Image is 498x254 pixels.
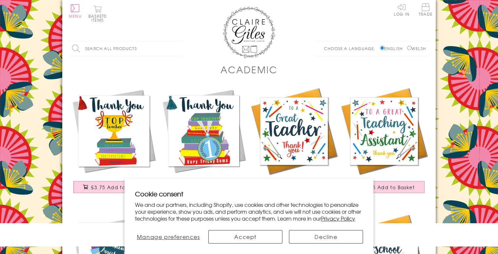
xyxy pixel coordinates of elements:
img: Thank you Teacher Card, School, Embellished with pompoms [249,86,339,176]
label: English [380,45,406,51]
span: 0 items [91,13,106,23]
label: Welsh [407,45,426,51]
span: Manage preferences [137,233,200,241]
a: Trade [419,3,432,17]
button: Basket0 items [88,5,106,22]
a: Privacy Policy [321,214,355,222]
p: We and our partners, including Shopify, use cookies and other technologies to personalize your ex... [135,201,363,222]
span: Trade [419,3,432,16]
h2: Cookie consent [135,189,363,198]
button: Manage preferences [135,230,202,244]
img: Claire Giles Greetings Cards [223,7,275,58]
h1: Academic [220,63,277,76]
input: Search all products [69,41,183,56]
a: Thank you Teaching Assistand Card, School, Embellished with pompoms £3.75 Add to Basket [339,86,429,200]
input: Welsh [407,46,412,50]
a: Log In [394,3,410,16]
span: £3.75 Add to Basket [91,184,144,190]
input: Search [177,41,183,56]
a: Thank You Teacher Card, Trophy, Embellished with a colourful tassel £3.75 Add to Basket [69,86,159,200]
button: £3.75 Add to Basket [344,181,425,193]
img: Thank you Teaching Assistand Card, School, Embellished with pompoms [339,86,429,176]
span: £3.75 Add to Basket [361,184,415,190]
button: Accept [208,230,282,244]
button: £3.75 Add to Basket [73,181,155,193]
a: Thank you Teacher Card, School, Embellished with pompoms £3.75 Add to Basket [249,86,339,200]
span: Menu [69,13,82,19]
input: English [380,46,384,50]
img: Thank You Teacher Card, Trophy, Embellished with a colourful tassel [69,86,159,176]
button: Menu [69,4,82,18]
img: Thank You Teacher Card, Medal & Books, Embellished with a colourful tassel [159,86,249,176]
p: Choose a language: [324,45,379,51]
a: Thank You Teacher Card, Medal & Books, Embellished with a colourful tassel £3.75 Add to Basket [159,86,249,200]
button: Decline [289,230,363,244]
